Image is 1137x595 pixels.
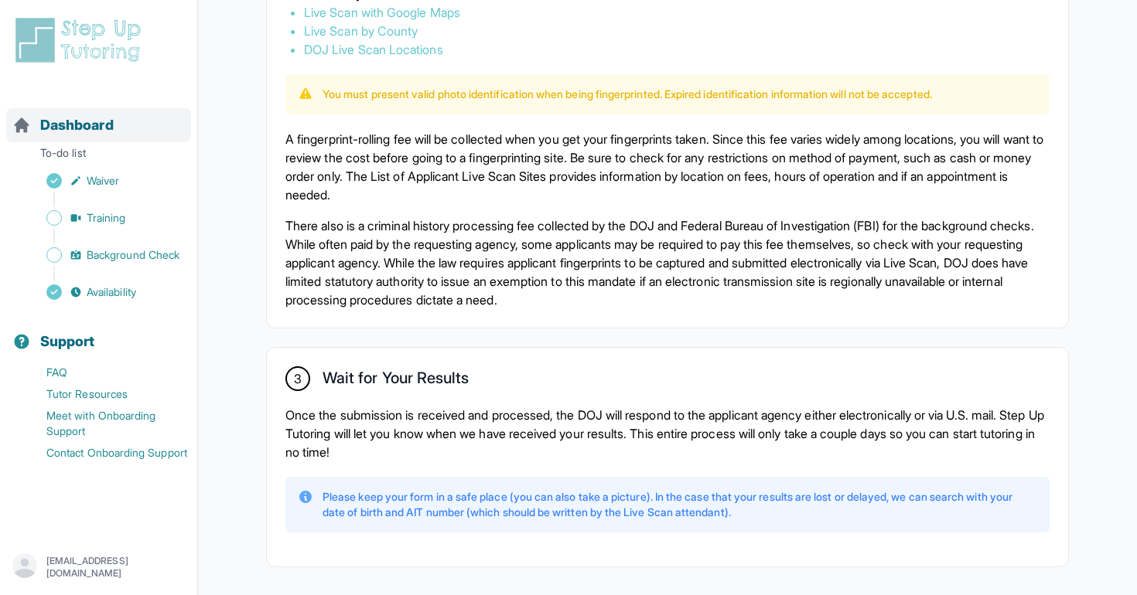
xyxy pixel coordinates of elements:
a: Dashboard [12,114,114,136]
span: Support [40,331,95,352]
p: You must present valid photo identification when being fingerprinted. Expired identification info... [323,87,932,102]
span: Training [87,210,126,226]
a: Background Check [12,244,197,266]
a: Availability [12,281,197,303]
a: Meet with Onboarding Support [12,405,197,442]
button: Dashboard [6,90,191,142]
a: Live Scan with Google Maps [304,5,460,20]
span: Dashboard [40,114,114,136]
span: Background Check [87,247,179,263]
span: Waiver [87,173,119,189]
p: A fingerprint-rolling fee will be collected when you get your fingerprints taken. Since this fee ... [285,130,1050,204]
span: 3 [294,369,302,388]
span: Availability [87,284,136,300]
a: Waiver [12,170,197,192]
p: [EMAIL_ADDRESS][DOMAIN_NAME] [46,555,185,580]
a: Tutor Resources [12,383,197,405]
h2: Wait for Your Results [323,369,469,393]
a: Training [12,207,197,229]
p: Once the submission is received and processed, the DOJ will respond to the applicant agency eithe... [285,406,1050,461]
button: Support [6,306,191,359]
p: To-do list [6,145,191,167]
img: logo [12,15,150,65]
p: Please keep your form in a safe place (you can also take a picture). In the case that your result... [323,489,1037,520]
a: Contact Onboarding Support [12,442,197,464]
a: FAQ [12,362,197,383]
button: [EMAIL_ADDRESS][DOMAIN_NAME] [12,553,185,581]
p: There also is a criminal history processing fee collected by the DOJ and Federal Bureau of Invest... [285,216,1050,309]
a: Live Scan by County [304,23,418,39]
a: DOJ Live Scan Locations [304,42,443,57]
